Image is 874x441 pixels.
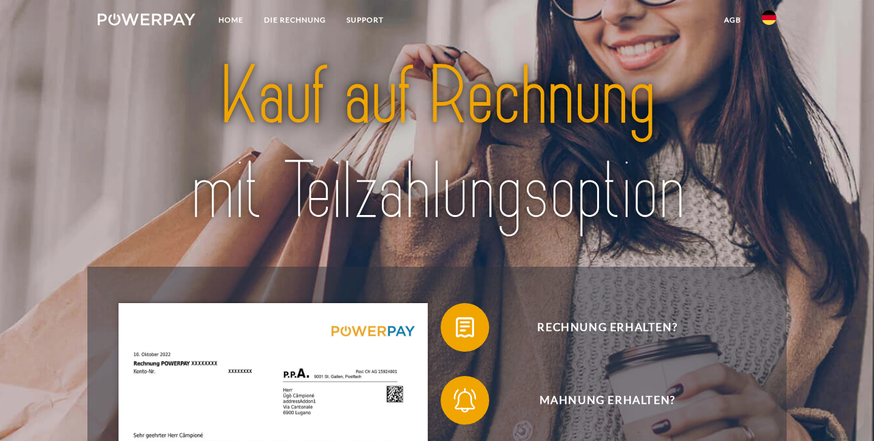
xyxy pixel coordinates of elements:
[762,10,776,25] img: de
[208,9,254,31] a: Home
[441,376,756,425] button: Mahnung erhalten?
[459,376,756,425] span: Mahnung erhalten?
[441,303,756,352] button: Rechnung erhalten?
[254,9,336,31] a: DIE RECHNUNG
[98,13,195,26] img: logo-powerpay-white.svg
[450,312,480,343] img: qb_bill.svg
[336,9,394,31] a: SUPPORT
[450,385,480,415] img: qb_bell.svg
[825,392,864,431] iframe: Schaltfläche zum Öffnen des Messaging-Fensters
[131,44,743,244] img: title-powerpay_de.svg
[459,303,756,352] span: Rechnung erhalten?
[714,9,751,31] a: agb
